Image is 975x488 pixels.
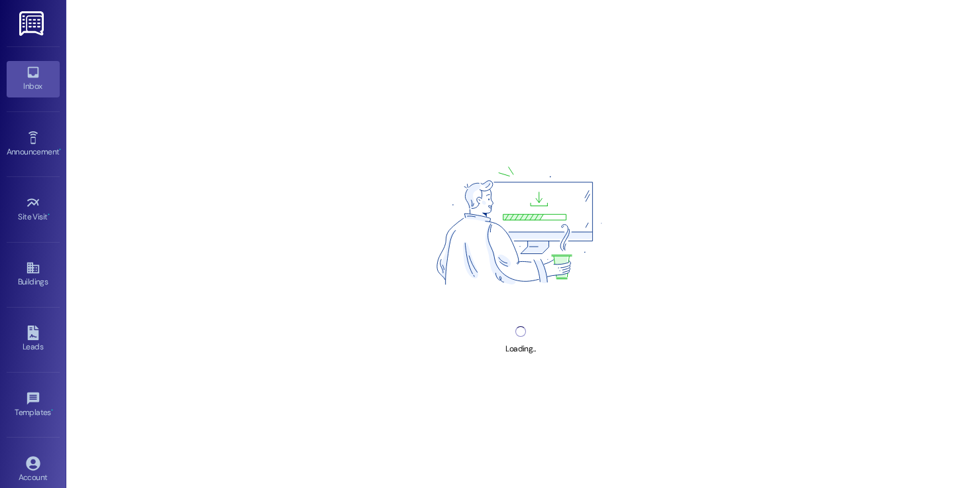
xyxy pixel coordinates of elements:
[505,342,535,356] div: Loading...
[19,11,46,36] img: ResiDesk Logo
[7,452,60,488] a: Account
[51,406,53,415] span: •
[7,192,60,227] a: Site Visit •
[7,257,60,292] a: Buildings
[7,61,60,97] a: Inbox
[7,387,60,423] a: Templates •
[7,322,60,357] a: Leads
[59,145,61,154] span: •
[48,210,50,219] span: •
